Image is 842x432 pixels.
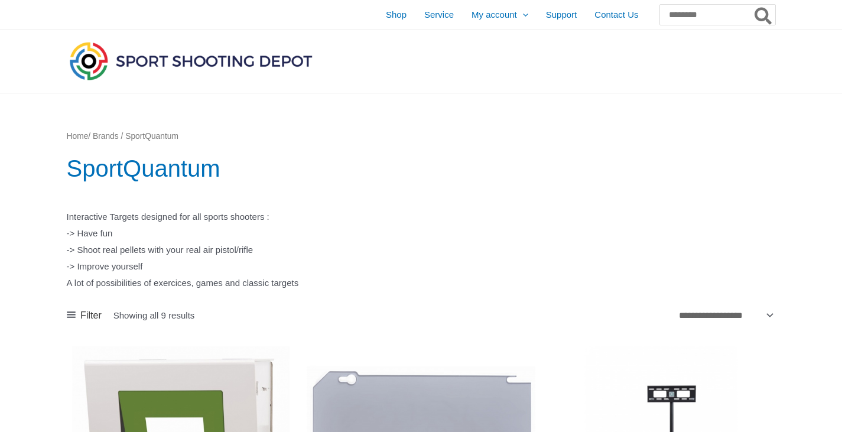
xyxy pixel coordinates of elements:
[113,311,195,320] p: Showing all 9 results
[752,5,775,25] button: Search
[67,152,776,185] h1: SportQuantum
[67,209,776,291] p: Interactive Targets designed for all sports shooters : -> Have fun -> Shoot real pellets with you...
[67,39,315,83] img: Sport Shooting Depot
[675,307,776,324] select: Shop order
[80,307,102,324] span: Filter
[67,132,89,141] a: Home
[67,307,102,324] a: Filter
[67,129,776,144] nav: Breadcrumb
